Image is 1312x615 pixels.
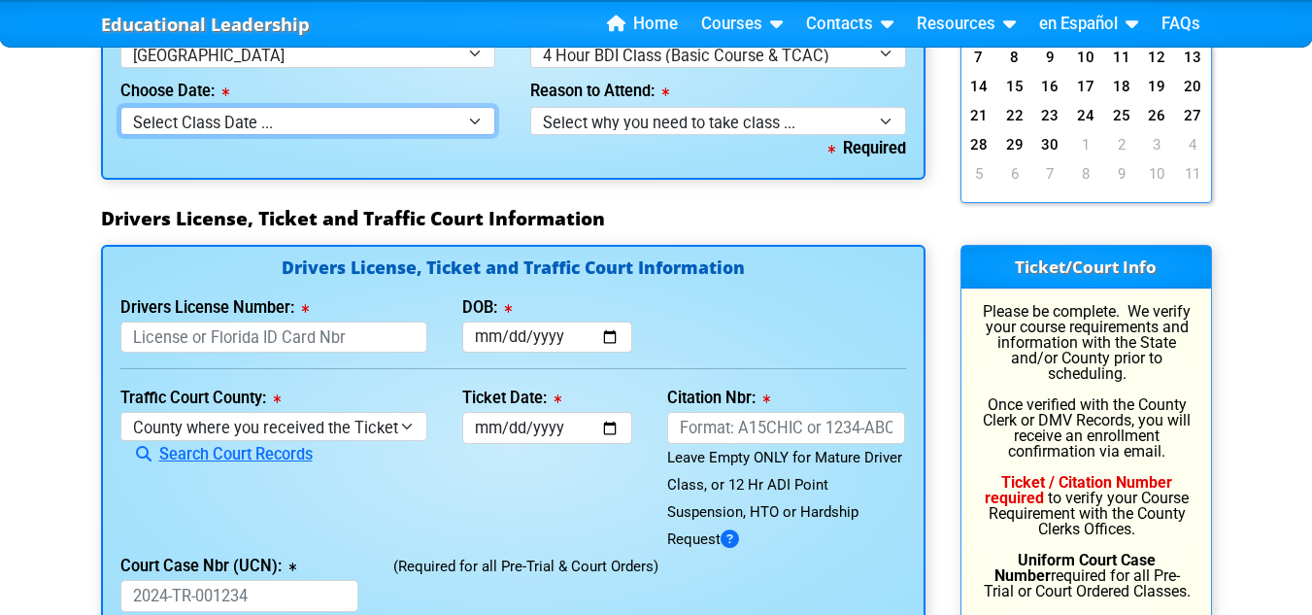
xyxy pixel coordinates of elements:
a: Contacts [798,10,901,39]
label: Reason to Attend: [530,84,669,99]
a: 10 [1068,48,1104,67]
a: 8 [996,48,1032,67]
a: 12 [1139,48,1175,67]
a: 30 [1032,135,1068,154]
label: Citation Nbr: [667,391,770,406]
a: 14 [961,77,997,96]
b: Required [828,139,906,157]
a: 6 [996,164,1032,184]
a: 21 [961,106,997,125]
a: en Español [1031,10,1146,39]
a: 4 [1175,135,1211,154]
label: Drivers License Number: [120,300,309,316]
a: 17 [1068,77,1104,96]
a: 27 [1175,106,1211,125]
input: mm/dd/yyyy [462,322,632,354]
label: Ticket Date: [462,391,561,406]
a: 20 [1175,77,1211,96]
a: Educational Leadership [101,9,310,41]
a: 25 [1103,106,1139,125]
a: Search Court Records [120,445,313,463]
a: 19 [1139,77,1175,96]
div: Leave Empty ONLY for Mature Driver Class, or 12 Hr ADI Point Suspension, HTO or Hardship Request [667,444,906,553]
input: License or Florida ID Card Nbr [120,322,427,354]
a: 28 [961,135,997,154]
b: Ticket / Citation Number required [985,473,1172,507]
label: Traffic Court County: [120,391,281,406]
b: Uniform Court Case Number [994,551,1157,585]
a: 5 [961,164,997,184]
a: 11 [1103,48,1139,67]
a: 7 [961,48,997,67]
input: 2024-TR-001234 [120,580,359,612]
label: Choose Date: [120,84,229,99]
a: 1 [1068,135,1104,154]
a: 16 [1032,77,1068,96]
a: 11 [1175,164,1211,184]
a: 15 [996,77,1032,96]
p: Please be complete. We verify your course requirements and information with the State and/or Coun... [979,304,1194,599]
a: 8 [1068,164,1104,184]
input: Format: A15CHIC or 1234-ABC [667,412,906,444]
a: 23 [1032,106,1068,125]
a: 10 [1139,164,1175,184]
a: 9 [1103,164,1139,184]
a: Home [599,10,686,39]
a: 3 [1139,135,1175,154]
label: Court Case Nbr (UCN): [120,559,296,574]
a: 26 [1139,106,1175,125]
label: DOB: [462,300,512,316]
a: Resources [909,10,1024,39]
a: 18 [1103,77,1139,96]
a: 13 [1175,48,1211,67]
a: 22 [996,106,1032,125]
a: 29 [996,135,1032,154]
h3: Ticket/Court Info [961,246,1211,289]
div: (Required for all Pre-Trial & Court Orders) [376,553,923,612]
a: 9 [1032,48,1068,67]
a: 2 [1103,135,1139,154]
a: 24 [1068,106,1104,125]
h3: Drivers License, Ticket and Traffic Court Information [101,207,1212,230]
a: 7 [1032,164,1068,184]
h4: Drivers License, Ticket and Traffic Court Information [120,259,906,280]
input: mm/dd/yyyy [462,412,632,444]
a: FAQs [1154,10,1208,39]
a: Courses [693,10,791,39]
